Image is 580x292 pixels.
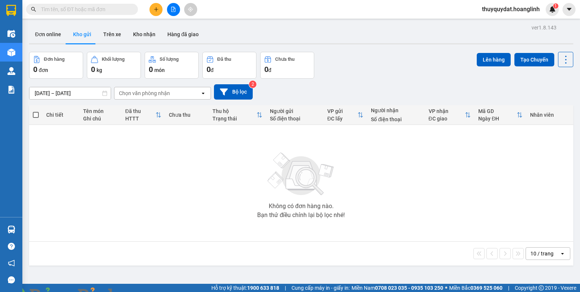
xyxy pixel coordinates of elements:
[200,90,206,96] svg: open
[327,108,357,114] div: VP gửi
[445,286,447,289] span: ⚪️
[478,108,516,114] div: Mã GD
[184,3,197,16] button: aim
[160,57,179,62] div: Số lượng
[6,5,16,16] img: logo-vxr
[46,112,76,118] div: Chi tiết
[470,285,502,291] strong: 0369 525 060
[475,105,526,125] th: Toggle SortBy
[7,48,15,56] img: warehouse-icon
[91,65,95,74] span: 0
[149,65,153,74] span: 0
[145,52,199,79] button: Số lượng0món
[33,65,37,74] span: 0
[161,25,205,43] button: Hàng đã giao
[31,7,36,12] span: search
[249,81,256,88] sup: 2
[67,25,97,43] button: Kho gửi
[429,116,465,122] div: ĐC giao
[119,90,170,97] div: Chọn văn phòng nhận
[188,7,193,12] span: aim
[270,108,320,114] div: Người gửi
[477,53,511,66] button: Lên hàng
[553,3,558,9] sup: 1
[97,25,127,43] button: Trên xe
[539,285,544,291] span: copyright
[327,116,357,122] div: ĐC lấy
[425,105,475,125] th: Toggle SortBy
[83,116,118,122] div: Ghi chú
[566,6,573,13] span: caret-down
[169,112,205,118] div: Chưa thu
[371,107,421,113] div: Người nhận
[167,3,180,16] button: file-add
[154,7,159,12] span: plus
[125,116,155,122] div: HTTT
[532,23,557,32] div: ver 1.8.143
[212,116,256,122] div: Trạng thái
[559,251,565,257] svg: open
[429,108,465,114] div: VP nhận
[202,52,256,79] button: Đã thu0đ
[7,86,15,94] img: solution-icon
[291,284,350,292] span: Cung cấp máy in - giấy in:
[530,112,570,118] div: Nhân viên
[8,260,15,267] span: notification
[352,284,443,292] span: Miền Nam
[371,116,421,122] div: Số điện thoại
[476,4,546,14] span: thuyquydat.hoanglinh
[122,105,165,125] th: Toggle SortBy
[375,285,443,291] strong: 0708 023 035 - 0935 103 250
[214,84,253,100] button: Bộ lọc
[97,67,102,73] span: kg
[264,148,338,200] img: svg+xml;base64,PHN2ZyBjbGFzcz0ibGlzdC1wbHVnX19zdmciIHhtbG5zPSJodHRwOi8vd3d3LnczLm9yZy8yMDAwL3N2Zy...
[257,212,345,218] div: Bạn thử điều chỉnh lại bộ lọc nhé!
[39,67,48,73] span: đơn
[7,67,15,75] img: warehouse-icon
[83,108,118,114] div: Tên món
[8,243,15,250] span: question-circle
[247,285,279,291] strong: 1900 633 818
[530,250,554,257] div: 10 / trang
[209,105,266,125] th: Toggle SortBy
[449,284,502,292] span: Miền Bắc
[8,276,15,283] span: message
[41,5,129,13] input: Tìm tên, số ĐT hoặc mã đơn
[508,284,509,292] span: |
[207,65,211,74] span: 0
[29,87,111,99] input: Select a date range.
[562,3,576,16] button: caret-down
[125,108,155,114] div: Đã thu
[269,203,334,209] div: Không có đơn hàng nào.
[29,25,67,43] button: Đơn online
[7,30,15,38] img: warehouse-icon
[211,284,279,292] span: Hỗ trợ kỹ thuật:
[478,116,516,122] div: Ngày ĐH
[102,57,124,62] div: Khối lượng
[149,3,163,16] button: plus
[324,105,367,125] th: Toggle SortBy
[268,67,271,73] span: đ
[270,116,320,122] div: Số điện thoại
[44,57,64,62] div: Đơn hàng
[264,65,268,74] span: 0
[171,7,176,12] span: file-add
[29,52,83,79] button: Đơn hàng0đơn
[211,67,214,73] span: đ
[87,52,141,79] button: Khối lượng0kg
[554,3,557,9] span: 1
[7,226,15,233] img: warehouse-icon
[212,108,256,114] div: Thu hộ
[549,6,556,13] img: icon-new-feature
[285,284,286,292] span: |
[260,52,314,79] button: Chưa thu0đ
[275,57,294,62] div: Chưa thu
[127,25,161,43] button: Kho nhận
[514,53,554,66] button: Tạo Chuyến
[154,67,165,73] span: món
[217,57,231,62] div: Đã thu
